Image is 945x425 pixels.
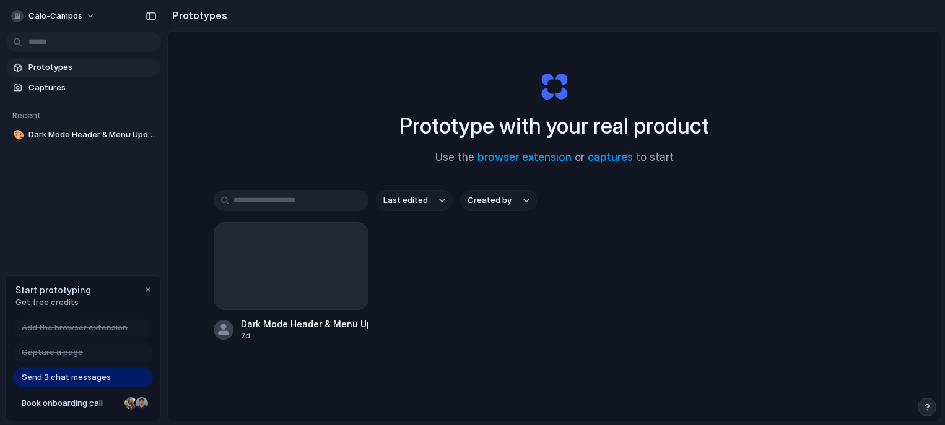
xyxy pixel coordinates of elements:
a: captures [588,151,633,163]
div: Christian Iacullo [134,396,149,411]
button: caio-campos [6,6,102,26]
span: Add the browser extension [22,322,128,334]
span: caio-campos [28,10,82,22]
div: Nicole Kubica [123,396,138,411]
span: Captures [28,82,156,94]
span: Send 3 chat messages [22,371,111,384]
a: Captures [6,79,161,97]
h2: Prototypes [167,8,227,23]
div: 🎨 [13,128,22,142]
span: Recent [12,110,41,120]
a: 🎨Dark Mode Header & Menu Update [6,126,161,144]
span: Start prototyping [15,283,91,296]
div: 2d [241,330,368,341]
span: Last edited [383,194,428,207]
a: Prototypes [6,58,161,77]
span: Get free credits [15,296,91,309]
span: Dark Mode Header & Menu Update [28,129,156,141]
button: Created by [460,190,537,211]
h1: Prototype with your real product [399,109,709,142]
span: Book onboarding call [22,397,120,410]
button: 🎨 [11,129,24,141]
span: Created by [468,194,512,207]
span: Prototypes [28,61,156,74]
a: Book onboarding call [13,393,153,413]
span: Capture a page [22,346,83,359]
a: browser extension [477,151,572,163]
a: Dark Mode Header & Menu Update2d [214,222,368,341]
div: Dark Mode Header & Menu Update [241,317,368,330]
span: Use the or to start [435,150,674,166]
button: Last edited [376,190,453,211]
